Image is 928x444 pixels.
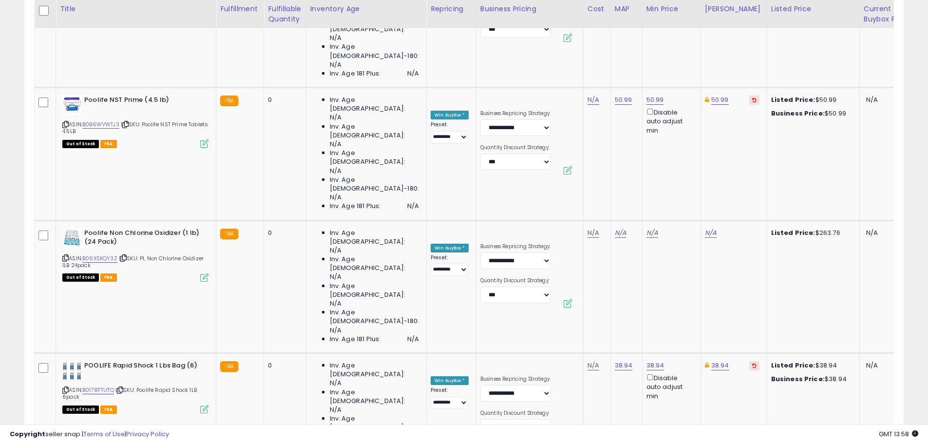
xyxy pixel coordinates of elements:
[83,429,125,439] a: Terms of Use
[330,149,419,166] span: Inv. Age [DEMOGRAPHIC_DATA]:
[84,361,203,373] b: POOLIFE Rapid Shock 1 Lbs Bag (6)
[268,96,298,104] div: 0
[310,4,422,14] div: Inventory Age
[330,42,419,60] span: Inv. Age [DEMOGRAPHIC_DATA]-180:
[126,429,169,439] a: Privacy Policy
[480,243,551,250] label: Business Repricing Strategy:
[866,228,878,237] span: N/A
[615,228,626,238] a: N/A
[330,246,341,255] span: N/A
[480,410,551,417] label: Quantity Discount Strategy:
[330,34,341,42] span: N/A
[711,361,729,370] a: 38.94
[587,95,599,105] a: N/A
[615,361,633,370] a: 38.94
[330,140,341,149] span: N/A
[646,228,658,238] a: N/A
[330,299,341,308] span: N/A
[330,202,381,211] span: Inv. Age 181 Plus:
[431,121,469,143] div: Preset:
[330,113,341,122] span: N/A
[771,229,852,237] div: $263.76
[268,4,302,24] div: Fulfillable Quantity
[330,193,341,202] span: N/A
[100,140,117,148] span: FBA
[864,4,914,24] div: Current Buybox Price
[771,109,825,118] b: Business Price:
[62,229,208,281] div: ASIN:
[431,376,469,385] div: Win BuyBox *
[330,229,419,246] span: Inv. Age [DEMOGRAPHIC_DATA]:
[330,379,341,387] span: N/A
[62,254,204,269] span: | SKU: PL Non Chlorine Oxidizer 1LB 24pack
[587,4,606,14] div: Cost
[407,69,419,78] span: N/A
[431,387,469,409] div: Preset:
[220,4,260,14] div: Fulfillment
[330,272,341,281] span: N/A
[84,229,203,249] b: Poolife Non Chlorine Oxidizer (1 lb) (24 Pack)
[646,107,693,135] div: Disable auto adjust min
[705,4,763,14] div: [PERSON_NAME]
[407,202,419,211] span: N/A
[866,361,878,370] span: N/A
[771,361,852,370] div: $38.94
[62,361,82,381] img: 41OthxZny5L._SL40_.jpg
[330,122,419,140] span: Inv. Age [DEMOGRAPHIC_DATA]:
[220,96,238,106] small: FBA
[330,60,341,69] span: N/A
[480,376,551,383] label: Business Repricing Strategy:
[771,95,815,104] b: Listed Price:
[615,4,638,14] div: MAP
[330,282,419,299] span: Inv. Age [DEMOGRAPHIC_DATA]:
[62,96,208,147] div: ASIN:
[62,386,197,401] span: | SKU: Poolife Rapid Shock 1LB 6pack
[771,96,852,104] div: $50.99
[100,405,117,414] span: FBA
[866,95,878,104] span: N/A
[220,229,238,239] small: FBA
[330,414,419,432] span: Inv. Age [DEMOGRAPHIC_DATA]:
[330,361,419,379] span: Inv. Age [DEMOGRAPHIC_DATA]:
[771,361,815,370] b: Listed Price:
[62,96,82,115] img: 41Jun83cJEL._SL40_.jpg
[431,244,469,252] div: Win BuyBox *
[82,254,117,263] a: B06XSKQY3Z
[10,430,169,439] div: seller snap | |
[220,361,238,372] small: FBA
[431,254,469,276] div: Preset:
[646,361,664,370] a: 38.94
[879,429,918,439] span: 2025-08-11 13:58 GMT
[431,111,469,119] div: Win BuyBox *
[330,335,381,344] span: Inv. Age 181 Plus:
[62,361,208,412] div: ASIN:
[587,228,599,238] a: N/A
[62,120,208,135] span: | SKU: Poolife NST Prime Tablets 4.5LB
[60,4,212,14] div: Title
[62,140,99,148] span: All listings that are currently out of stock and unavailable for purchase on Amazon
[330,326,341,335] span: N/A
[100,273,117,282] span: FBA
[62,273,99,282] span: All listings that are currently out of stock and unavailable for purchase on Amazon
[771,109,852,118] div: $50.99
[705,228,717,238] a: N/A
[330,405,341,414] span: N/A
[771,4,855,14] div: Listed Price
[10,429,45,439] strong: Copyright
[646,372,693,401] div: Disable auto adjust min
[646,4,697,14] div: Min Price
[330,308,419,326] span: Inv. Age [DEMOGRAPHIC_DATA]-180:
[480,144,551,151] label: Quantity Discount Strategy:
[330,167,341,175] span: N/A
[330,96,419,113] span: Inv. Age [DEMOGRAPHIC_DATA]:
[268,361,298,370] div: 0
[62,229,82,248] img: 51Ec6ysdK9L._SL40_.jpg
[330,175,419,193] span: Inv. Age [DEMOGRAPHIC_DATA]-180:
[480,277,551,284] label: Quantity Discount Strategy:
[771,375,852,384] div: $38.94
[771,228,815,237] b: Listed Price:
[431,4,472,14] div: Repricing
[330,255,419,272] span: Inv. Age [DEMOGRAPHIC_DATA]:
[84,96,203,107] b: Poolife NST Prime (4.5 lb)
[62,405,99,414] span: All listings that are currently out of stock and unavailable for purchase on Amazon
